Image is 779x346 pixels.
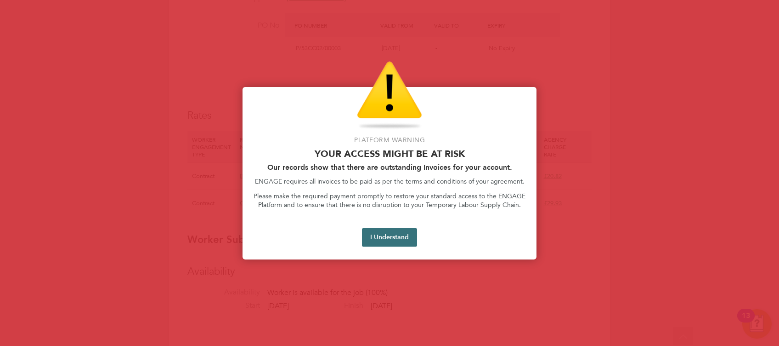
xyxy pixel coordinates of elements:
[254,163,525,172] h2: Our records show that there are outstanding Invoices for your account.
[254,192,525,210] p: Please make the required payment promptly to restore your standard access to the ENGAGE Platform ...
[254,148,525,159] p: Your access might be at risk
[254,177,525,186] p: ENGAGE requires all invoices to be paid as per the terms and conditions of your agreement.
[362,228,417,247] button: I Understand
[243,87,536,259] div: Access At Risk
[357,61,422,130] img: Warning Icon
[254,136,525,145] p: Platform Warning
